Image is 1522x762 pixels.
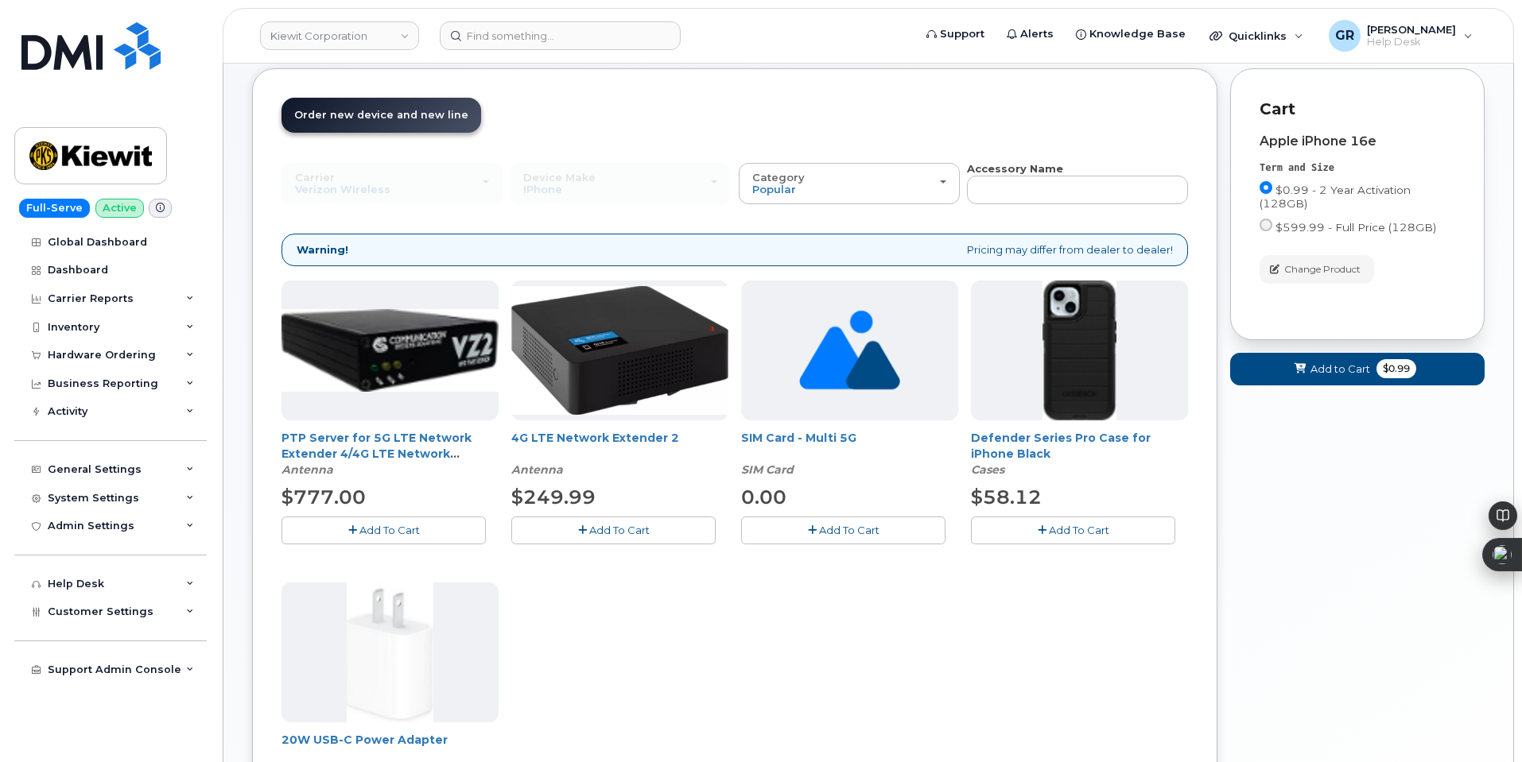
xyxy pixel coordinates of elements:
em: Antenna [281,462,333,477]
a: PTP Server for 5G LTE Network Extender 4/4G LTE Network Extender 3 [281,431,472,477]
img: apple20w.jpg [347,582,433,722]
span: [PERSON_NAME] [1367,23,1456,36]
em: Cases [971,462,1004,477]
span: $777.00 [281,485,366,509]
div: SIM Card - Multi 5G [741,430,958,478]
input: $599.99 - Full Price (128GB) [1260,219,1272,231]
iframe: Messenger Launcher [1453,693,1510,750]
span: Add To Cart [819,524,879,536]
span: GR [1335,26,1354,45]
span: Alerts [1020,26,1054,42]
button: Add To Cart [511,516,716,544]
span: Support [940,26,984,42]
span: Add to Cart [1310,362,1370,377]
em: SIM Card [741,462,794,477]
span: Add To Cart [589,524,650,536]
span: Popular [752,183,796,195]
div: Defender Series Pro Case for iPhone Black [971,430,1188,478]
strong: Warning! [297,242,348,257]
div: 4G LTE Network Extender 2 [511,430,728,478]
em: Antenna [511,462,563,477]
div: Pricing may differ from dealer to dealer! [281,234,1188,266]
img: 4glte_extender.png [511,286,728,414]
a: 20W USB-C Power Adapter [281,733,448,747]
span: Knowledge Base [1089,26,1186,42]
img: defenderiphone14.png [1042,280,1117,420]
img: Casa_Sysem.png [281,309,499,392]
div: Gabriel Rains [1318,20,1484,52]
button: Add To Cart [971,516,1175,544]
div: Term and Size [1260,161,1455,175]
div: Apple iPhone 16e [1260,134,1455,149]
button: Change Product [1260,255,1374,283]
a: Kiewit Corporation [260,21,419,50]
span: $599.99 - Full Price (128GB) [1275,221,1436,234]
div: Quicklinks [1198,20,1314,52]
p: Cart [1260,98,1455,121]
span: Add To Cart [1049,524,1109,536]
input: Find something... [440,21,681,50]
span: Help Desk [1367,36,1456,48]
span: Order new device and new line [294,109,468,121]
span: 0.00 [741,485,786,509]
span: $249.99 [511,485,596,509]
button: Add To Cart [741,516,945,544]
button: Add to Cart $0.99 [1230,353,1485,385]
span: Change Product [1284,262,1361,277]
span: $58.12 [971,485,1042,509]
a: 4G LTE Network Extender 2 [511,431,679,445]
button: Add To Cart [281,516,486,544]
span: Add To Cart [359,524,420,536]
a: SIM Card - Multi 5G [741,431,856,445]
a: Defender Series Pro Case for iPhone Black [971,431,1151,461]
input: $0.99 - 2 Year Activation (128GB) [1260,181,1272,194]
a: Knowledge Base [1065,18,1197,50]
span: $0.99 - 2 Year Activation (128GB) [1260,184,1411,210]
span: Category [752,171,805,184]
a: Support [915,18,996,50]
span: Quicklinks [1229,29,1287,42]
img: no_image_found-2caef05468ed5679b831cfe6fc140e25e0c280774317ffc20a367ab7fd17291e.png [799,280,900,420]
div: PTP Server for 5G LTE Network Extender 4/4G LTE Network Extender 3 [281,430,499,478]
a: Alerts [996,18,1065,50]
strong: Accessory Name [967,162,1063,175]
button: Category Popular [739,163,960,204]
span: $0.99 [1376,359,1416,378]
